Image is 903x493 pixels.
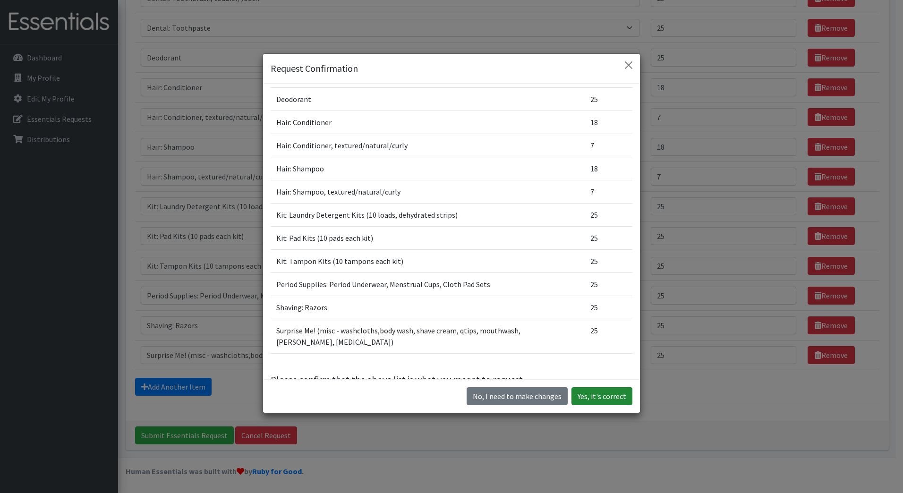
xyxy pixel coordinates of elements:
[271,203,585,226] td: Kit: Laundry Detergent Kits (10 loads, dehydrated strips)
[585,226,632,249] td: 25
[585,134,632,157] td: 7
[271,226,585,249] td: Kit: Pad Kits (10 pads each kit)
[271,87,585,110] td: Deodorant
[271,157,585,180] td: Hair: Shampoo
[271,134,585,157] td: Hair: Conditioner, textured/natural/curly
[271,296,585,319] td: Shaving: Razors
[585,157,632,180] td: 18
[585,272,632,296] td: 25
[271,373,632,387] p: Please confirm that the above list is what you meant to request.
[271,319,585,353] td: Surprise Me! (misc - washcloths,body wash, shave cream, qtips, mouthwash, [PERSON_NAME], [MEDICAL...
[585,203,632,226] td: 25
[585,87,632,110] td: 25
[585,110,632,134] td: 18
[271,61,358,76] h5: Request Confirmation
[585,319,632,353] td: 25
[467,387,568,405] button: No I need to make changes
[271,180,585,203] td: Hair: Shampoo, textured/natural/curly
[571,387,632,405] button: Yes, it's correct
[585,180,632,203] td: 7
[621,58,636,73] button: Close
[271,110,585,134] td: Hair: Conditioner
[585,296,632,319] td: 25
[271,249,585,272] td: Kit: Tampon Kits (10 tampons each kit)
[271,272,585,296] td: Period Supplies: Period Underwear, Menstrual Cups, Cloth Pad Sets
[585,249,632,272] td: 25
